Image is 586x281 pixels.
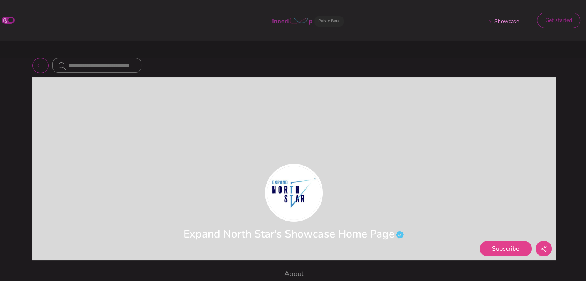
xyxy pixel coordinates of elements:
h4: About [32,269,556,278]
button: Subscribe [480,241,532,256]
span: Subscribe [492,244,519,253]
h1: Expand North Star's Showcase Home Page [183,228,404,245]
button: Get started [537,13,580,28]
img: profile [267,166,321,220]
p: Showcase [494,18,519,26]
img: showcase icon [486,17,494,25]
img: verified [396,231,404,239]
